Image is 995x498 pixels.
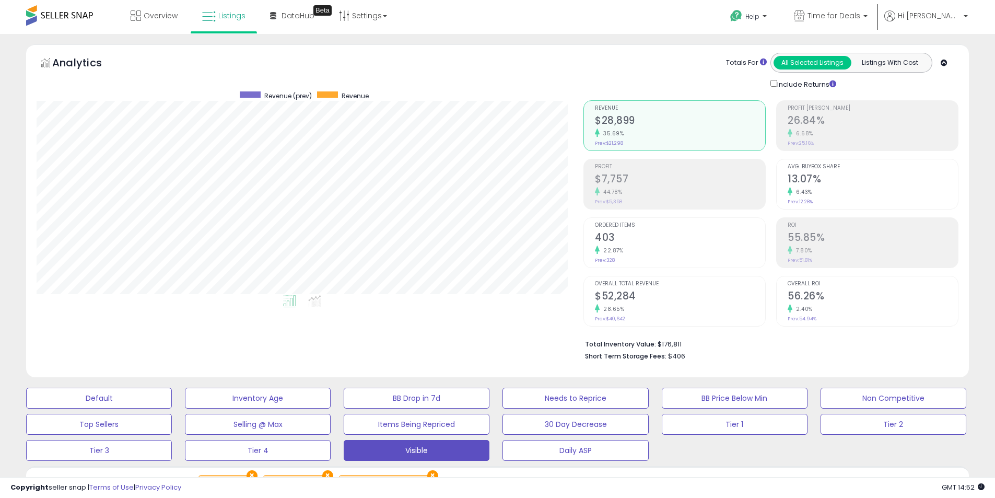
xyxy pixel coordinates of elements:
[595,106,765,111] span: Revenue
[26,440,172,461] button: Tier 3
[898,10,961,21] span: Hi [PERSON_NAME]
[10,482,49,492] strong: Copyright
[282,10,314,21] span: DataHub
[774,56,851,70] button: All Selected Listings
[185,388,331,409] button: Inventory Age
[595,140,623,146] small: Prev: $21,298
[185,414,331,435] button: Selling @ Max
[726,58,767,68] div: Totals For
[342,91,369,100] span: Revenue
[595,114,765,129] h2: $28,899
[264,91,312,100] span: Revenue (prev)
[595,257,615,263] small: Prev: 328
[600,188,622,196] small: 44.78%
[502,414,648,435] button: 30 Day Decrease
[595,231,765,246] h2: 403
[722,2,777,34] a: Help
[595,223,765,228] span: Ordered Items
[502,388,648,409] button: Needs to Reprice
[344,440,489,461] button: Visible
[788,106,958,111] span: Profit [PERSON_NAME]
[595,173,765,187] h2: $7,757
[884,10,968,34] a: Hi [PERSON_NAME]
[788,281,958,287] span: Overall ROI
[788,316,816,322] small: Prev: 54.94%
[792,247,812,254] small: 7.80%
[821,414,966,435] button: Tier 2
[851,56,929,70] button: Listings With Cost
[763,78,849,90] div: Include Returns
[821,388,966,409] button: Non Competitive
[788,290,958,304] h2: 56.26%
[585,337,951,350] li: $176,811
[792,305,813,313] small: 2.40%
[52,55,122,73] h5: Analytics
[595,316,625,322] small: Prev: $40,642
[745,12,759,21] span: Help
[595,290,765,304] h2: $52,284
[807,10,860,21] span: Time for Deals
[26,388,172,409] button: Default
[144,10,178,21] span: Overview
[730,9,743,22] i: Get Help
[792,130,813,137] small: 6.68%
[600,130,624,137] small: 35.69%
[788,114,958,129] h2: 26.84%
[218,10,245,21] span: Listings
[595,281,765,287] span: Overall Total Revenue
[788,173,958,187] h2: 13.07%
[662,414,807,435] button: Tier 1
[313,5,332,16] div: Tooltip anchor
[942,482,985,492] span: 2025-10-8 14:52 GMT
[595,199,622,205] small: Prev: $5,358
[595,164,765,170] span: Profit
[344,414,489,435] button: Items Being Repriced
[788,140,814,146] small: Prev: 25.16%
[600,305,624,313] small: 28.65%
[502,440,648,461] button: Daily ASP
[135,482,181,492] a: Privacy Policy
[668,351,685,361] span: $406
[585,352,666,361] b: Short Term Storage Fees:
[788,223,958,228] span: ROI
[600,247,623,254] small: 22.87%
[10,483,181,493] div: seller snap | |
[788,231,958,246] h2: 55.85%
[585,340,656,349] b: Total Inventory Value:
[344,388,489,409] button: BB Drop in 7d
[26,414,172,435] button: Top Sellers
[792,188,812,196] small: 6.43%
[185,440,331,461] button: Tier 4
[662,388,807,409] button: BB Price Below Min
[788,257,812,263] small: Prev: 51.81%
[788,199,813,205] small: Prev: 12.28%
[89,482,134,492] a: Terms of Use
[788,164,958,170] span: Avg. Buybox Share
